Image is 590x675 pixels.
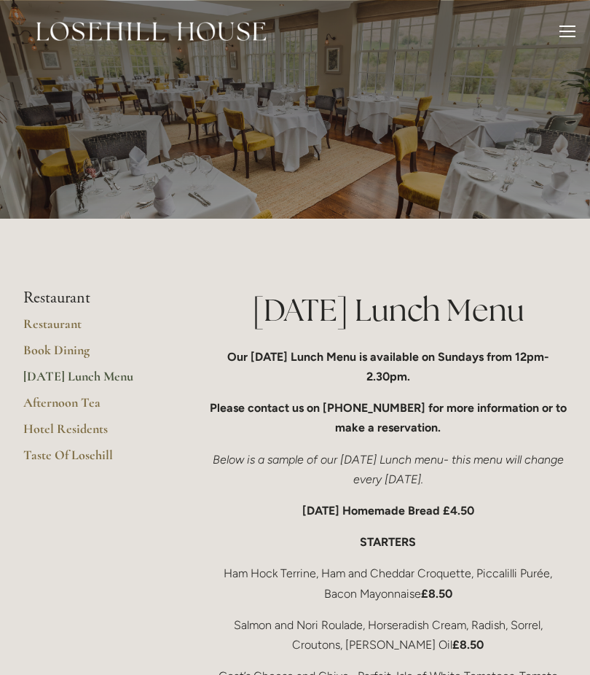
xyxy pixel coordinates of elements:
[23,421,162,447] a: Hotel Residents
[421,587,452,601] strong: £8.50
[210,401,570,434] strong: Please contact us on [PHONE_NUMBER] for more information or to make a reservation.
[23,289,162,308] li: Restaurant
[213,453,567,486] em: Below is a sample of our [DATE] Lunch menu- this menu will change every [DATE].
[209,563,567,603] p: Ham Hock Terrine, Ham and Cheddar Croquette, Piccalilli Purée, Bacon Mayonnaise
[23,316,162,342] a: Restaurant
[36,22,266,41] img: Losehill House
[360,535,416,549] strong: STARTERS
[209,615,567,655] p: Salmon and Nori Roulade, Horseradish Cream, Radish, Sorrel, Croutons, [PERSON_NAME] Oil
[23,342,162,368] a: Book Dining
[209,289,567,332] h1: [DATE] Lunch Menu
[23,368,162,394] a: [DATE] Lunch Menu
[23,447,162,473] a: Taste Of Losehill
[23,394,162,421] a: Afternoon Tea
[227,350,549,383] strong: Our [DATE] Lunch Menu is available on Sundays from 12pm-2.30pm.
[302,504,474,518] strong: [DATE] Homemade Bread £4.50
[452,638,484,652] strong: £8.50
